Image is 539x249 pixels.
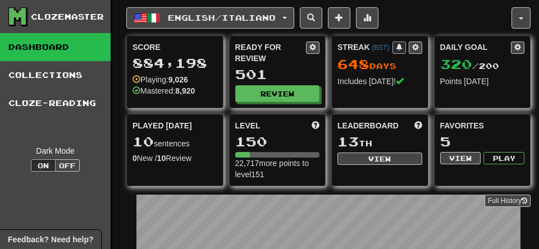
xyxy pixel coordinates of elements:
strong: 9,026 [168,75,188,84]
a: (BST) [372,44,389,52]
span: Score more points to level up [312,120,319,131]
div: Points [DATE] [440,76,525,87]
div: Score [133,41,217,53]
div: Ready for Review [235,41,307,64]
span: English / Italiano [168,13,276,22]
div: sentences [133,135,217,149]
span: Played [DATE] [133,120,192,131]
div: Favorites [440,120,525,131]
span: 648 [337,56,369,72]
div: Daily Goal [440,41,511,54]
div: 884,198 [133,56,217,70]
strong: 10 [157,154,166,163]
button: Add sentence to collection [328,7,350,29]
span: 320 [440,56,472,72]
span: Level [235,120,261,131]
div: th [337,135,422,149]
div: Mastered: [133,85,195,96]
div: Streak [337,41,392,53]
div: 501 [235,67,320,81]
span: Leaderboard [337,120,399,131]
a: Full History [485,195,531,207]
div: New / Review [133,153,217,164]
div: Clozemaster [31,11,104,22]
button: View [337,153,422,165]
button: Off [55,159,80,172]
strong: 8,920 [175,86,195,95]
strong: 0 [133,154,137,163]
span: 13 [337,133,359,149]
div: Includes [DATE]! [337,76,422,87]
button: More stats [356,7,378,29]
div: 150 [235,135,320,149]
div: Playing: [133,74,188,85]
span: 10 [133,133,154,149]
div: 22,717 more points to level 151 [235,158,320,180]
button: English/Italiano [126,7,294,29]
div: Day s [337,57,422,72]
span: Open feedback widget [8,234,93,245]
button: Review [235,85,320,102]
div: 5 [440,135,525,149]
button: On [31,159,56,172]
div: Dark Mode [8,145,102,156]
button: Search sentences [300,7,322,29]
button: View [440,152,481,164]
button: Play [483,152,524,164]
span: This week in points, UTC [414,120,422,131]
span: / 200 [440,61,499,71]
